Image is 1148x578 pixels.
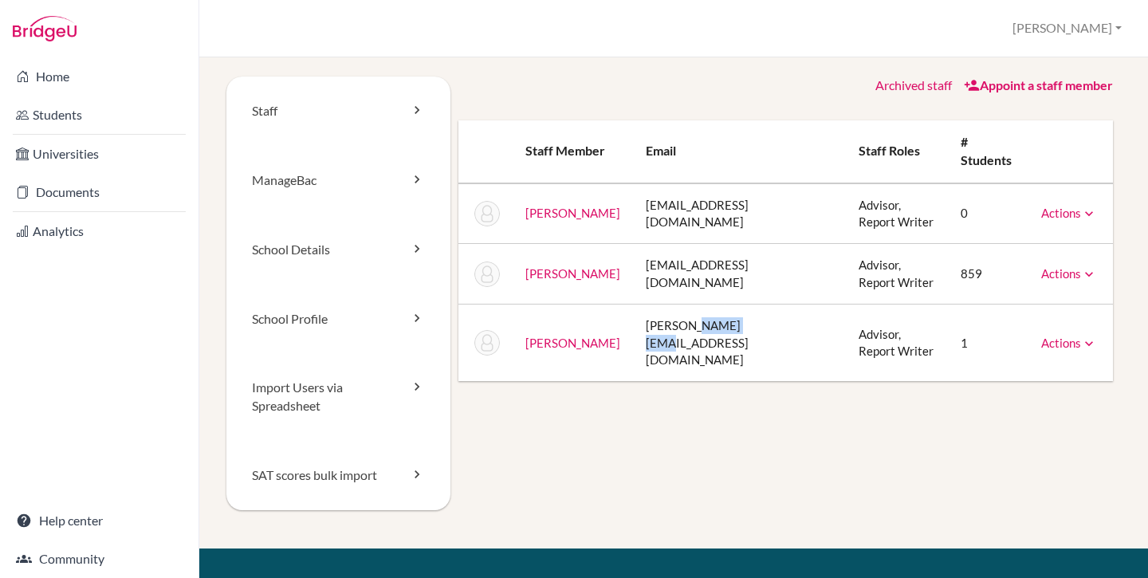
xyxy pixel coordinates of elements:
a: SAT scores bulk import [226,441,450,510]
a: Actions [1041,266,1097,281]
a: Home [3,61,195,92]
a: Students [3,99,195,131]
td: Advisor, Report Writer [846,183,948,244]
td: Advisor, Report Writer [846,244,948,305]
a: [PERSON_NAME] [525,266,620,281]
td: 1 [948,305,1028,382]
th: Staff roles [846,120,948,183]
img: Tameka Burke [474,261,500,287]
th: Staff member [513,120,633,183]
a: [PERSON_NAME] [525,336,620,350]
a: Documents [3,176,195,208]
a: Universities [3,138,195,170]
td: [EMAIL_ADDRESS][DOMAIN_NAME] [633,244,847,305]
td: [EMAIL_ADDRESS][DOMAIN_NAME] [633,183,847,244]
a: Analytics [3,215,195,247]
a: School Profile [226,285,450,354]
a: ManageBac [226,146,450,215]
a: Appoint a staff member [964,77,1113,92]
img: Nausheen Arif [474,201,500,226]
th: # students [948,120,1028,183]
a: Staff [226,77,450,146]
a: Actions [1041,336,1097,350]
th: Email [633,120,847,183]
a: Help center [3,505,195,537]
a: Actions [1041,206,1097,220]
a: Community [3,543,195,575]
td: Advisor, Report Writer [846,305,948,382]
a: [PERSON_NAME] [525,206,620,220]
img: Bridge-U [13,16,77,41]
button: [PERSON_NAME] [1005,14,1129,43]
td: 859 [948,244,1028,305]
td: 0 [948,183,1028,244]
img: Cynthia Tsepe [474,330,500,356]
a: Import Users via Spreadsheet [226,353,450,441]
a: School Details [226,215,450,285]
td: [PERSON_NAME][EMAIL_ADDRESS][DOMAIN_NAME] [633,305,847,382]
a: Archived staff [875,77,952,92]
